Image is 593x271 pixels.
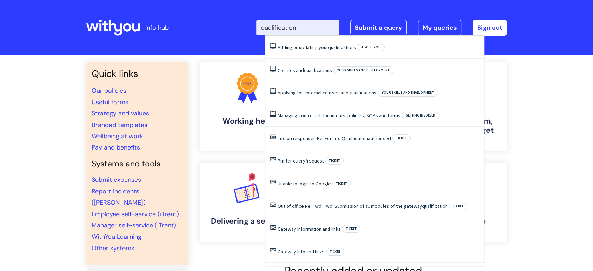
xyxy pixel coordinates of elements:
span: qualifications [328,44,356,51]
span: Ticket [392,134,411,142]
span: Your skills and development [333,66,393,74]
a: Our policies [92,86,126,95]
div: | - [256,20,507,36]
h3: Quick links [92,68,183,79]
span: qualification [422,203,448,209]
a: Other systems [92,244,134,252]
a: Unable to login to Google [278,180,331,187]
a: My queries [418,20,461,36]
a: Printer query/request [278,158,324,164]
a: Useful forms [92,98,128,106]
h4: Working here [205,117,289,126]
span: qualifications [304,67,332,73]
a: Managing controlled documents: policies, SOPs and forms [278,112,400,119]
h4: Delivering a service [205,217,289,226]
a: Pay and benefits [92,143,140,152]
span: qualifications [348,90,377,96]
a: Working here [200,62,295,151]
span: Ticket [326,248,344,256]
a: Applying for external courses andqualifications [278,90,377,96]
a: Adding or updating yourqualifications [278,44,356,51]
input: Search [256,20,339,35]
span: Ticket [325,157,344,165]
a: Report incidents ([PERSON_NAME]) [92,187,146,207]
span: Getting involved [402,112,439,119]
a: Submit expenses [92,176,141,184]
span: Ticket [332,180,351,187]
a: Employee self-service (iTrent) [92,210,179,218]
a: Gateway Info and links [278,249,325,255]
a: WithYou Learning [92,232,141,241]
a: Branded templates [92,121,147,129]
span: Your skills and development [378,89,438,97]
a: Out of office Re: Fwd: Fwd: Submission of all modules of the gatewayqualification [278,203,448,209]
a: Info on responses Re: For Info:Qualificationauthorised [278,135,391,141]
p: info hub [145,22,169,33]
a: Gateway Information and links [278,226,341,232]
span: Ticket [449,203,467,210]
a: Submit a query [350,20,407,36]
a: Delivering a service [200,163,295,242]
a: Manager self-service (iTrent) [92,221,176,230]
span: Qualification [342,135,368,141]
a: Courses andqualifications [278,67,332,73]
a: Wellbeing at work [92,132,143,140]
span: Ticket [342,225,360,233]
span: About you [358,44,385,51]
h4: Systems and tools [92,159,183,169]
a: Sign out [473,20,507,36]
a: Strategy and values [92,109,149,118]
